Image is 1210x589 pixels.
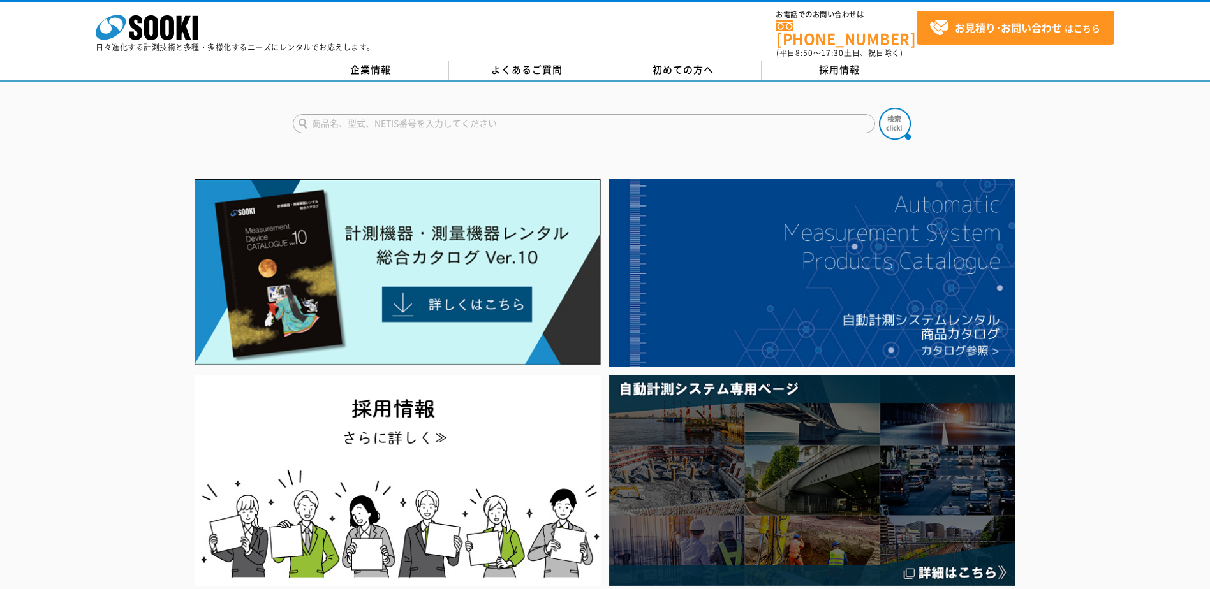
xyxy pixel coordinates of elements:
[917,11,1114,45] a: お見積り･お問い合わせはこちら
[776,20,917,46] a: [PHONE_NUMBER]
[879,108,911,140] img: btn_search.png
[929,18,1100,38] span: はこちら
[776,47,903,59] span: (平日 ～ 土日、祝日除く)
[955,20,1062,35] strong: お見積り･お問い合わせ
[293,61,449,80] a: 企業情報
[195,375,601,586] img: SOOKI recruit
[821,47,844,59] span: 17:30
[96,43,375,51] p: 日々進化する計測技術と多種・多様化するニーズにレンタルでお応えします。
[605,61,762,80] a: 初めての方へ
[195,179,601,365] img: Catalog Ver10
[795,47,813,59] span: 8:50
[653,62,714,76] span: 初めての方へ
[293,114,875,133] input: 商品名、型式、NETIS番号を入力してください
[776,11,917,18] span: お電話でのお問い合わせは
[449,61,605,80] a: よくあるご質問
[609,179,1015,367] img: 自動計測システムカタログ
[762,61,918,80] a: 採用情報
[609,375,1015,586] img: 自動計測システム専用ページ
